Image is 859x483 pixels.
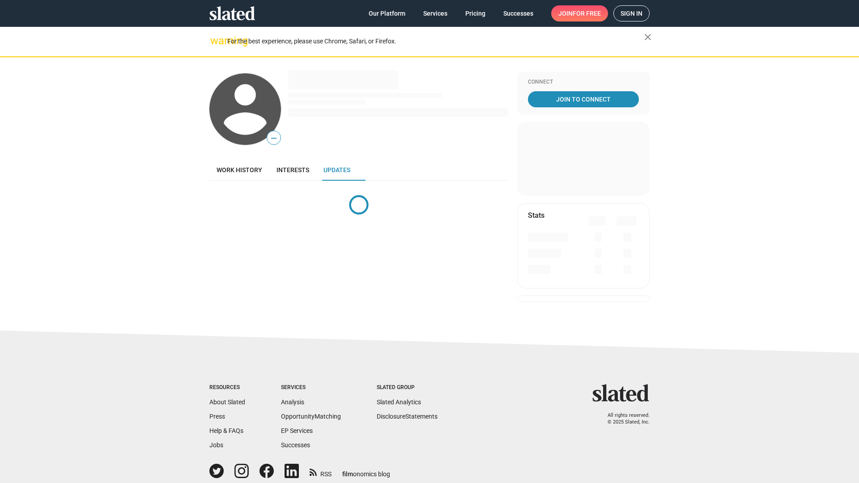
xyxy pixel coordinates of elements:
span: for free [573,5,601,21]
a: Slated Analytics [377,398,421,406]
a: OpportunityMatching [281,413,341,420]
mat-icon: warning [210,35,221,46]
a: Pricing [458,5,493,21]
a: Our Platform [361,5,412,21]
a: Successes [496,5,540,21]
a: Sign in [613,5,650,21]
a: Help & FAQs [209,427,243,434]
span: Interests [276,166,309,174]
a: EP Services [281,427,313,434]
a: Work history [209,159,269,181]
span: Join To Connect [530,91,637,107]
span: Work history [217,166,262,174]
a: Successes [281,441,310,449]
p: All rights reserved. © 2025 Slated, Inc. [598,412,650,425]
a: filmonomics blog [342,463,390,479]
span: Our Platform [369,5,405,21]
span: Services [423,5,447,21]
a: DisclosureStatements [377,413,438,420]
span: Join [558,5,601,21]
mat-card-title: Stats [528,211,544,220]
a: Updates [316,159,357,181]
a: Services [416,5,455,21]
span: Updates [323,166,350,174]
a: RSS [310,465,332,479]
a: Interests [269,159,316,181]
a: Press [209,413,225,420]
a: About Slated [209,398,245,406]
mat-icon: close [642,32,653,42]
span: — [267,132,281,144]
div: For the best experience, please use Chrome, Safari, or Firefox. [227,35,644,47]
a: Jobs [209,441,223,449]
span: Sign in [621,6,642,21]
a: Join To Connect [528,91,639,107]
div: Slated Group [377,384,438,391]
a: Analysis [281,398,304,406]
span: Successes [503,5,533,21]
a: Joinfor free [551,5,608,21]
span: film [342,470,353,478]
div: Resources [209,384,245,391]
span: Pricing [465,5,485,21]
div: Connect [528,79,639,86]
div: Services [281,384,341,391]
